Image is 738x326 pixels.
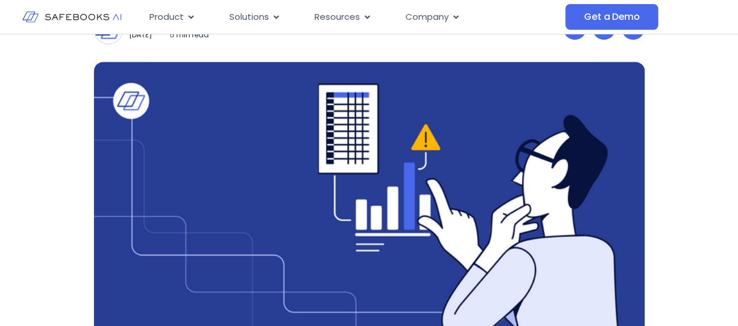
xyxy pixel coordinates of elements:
[405,10,449,24] span: Company
[140,6,565,29] div: Menu Toggle
[140,6,565,29] nav: Menu
[229,10,269,24] span: Solutions
[584,11,639,23] span: Get a Demo
[565,4,658,30] a: Get a Demo
[170,30,209,40] p: 5 min read
[149,10,184,24] span: Product
[129,30,152,40] p: [DATE]
[314,10,360,24] span: Resources
[518,24,545,35] p: Share:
